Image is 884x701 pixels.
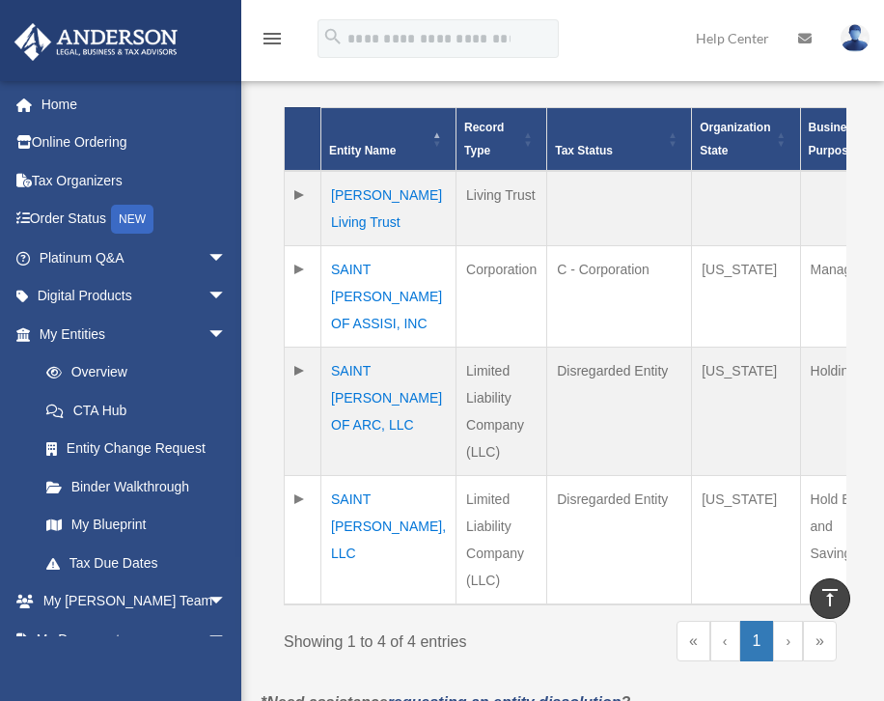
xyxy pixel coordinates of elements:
td: [PERSON_NAME] Living Trust [321,171,456,246]
a: My Documentsarrow_drop_down [14,620,256,659]
td: Limited Liability Company (LLC) [456,347,547,475]
img: Anderson Advisors Platinum Portal [9,23,183,61]
td: SAINT [PERSON_NAME] OF ASSISI, INC [321,245,456,347]
span: arrow_drop_down [207,277,246,317]
a: vertical_align_top [810,578,850,619]
td: Corporation [456,245,547,347]
div: NEW [111,205,153,234]
i: menu [261,27,284,50]
td: [US_STATE] [692,245,800,347]
span: Organization State [700,121,770,157]
a: Order StatusNEW [14,200,256,239]
td: SAINT [PERSON_NAME], LLC [321,475,456,604]
i: search [322,26,344,47]
a: My [PERSON_NAME] Teamarrow_drop_down [14,582,256,621]
td: [US_STATE] [692,347,800,475]
a: My Entitiesarrow_drop_down [14,315,246,353]
a: CTA Hub [27,391,246,430]
td: Disregarded Entity [547,475,692,604]
span: Record Type [464,121,504,157]
a: Binder Walkthrough [27,467,246,506]
span: Entity Name [329,144,396,157]
span: arrow_drop_down [207,315,246,354]
th: Entity Name: Activate to invert sorting [321,107,456,171]
span: arrow_drop_down [207,582,246,622]
td: SAINT [PERSON_NAME] OF ARC, LLC [321,347,456,475]
span: arrow_drop_down [207,238,246,278]
span: Tax Status [555,144,613,157]
td: Living Trust [456,171,547,246]
a: menu [261,34,284,50]
td: Limited Liability Company (LLC) [456,475,547,604]
a: My Blueprint [27,506,246,545]
td: Disregarded Entity [547,347,692,475]
td: [US_STATE] [692,475,800,604]
span: arrow_drop_down [207,620,246,659]
div: Showing 1 to 4 of 4 entries [284,621,546,656]
a: First [677,621,710,661]
a: Entity Change Request [27,430,246,468]
img: User Pic [841,24,870,52]
a: Tax Due Dates [27,544,246,582]
td: C - Corporation [547,245,692,347]
a: Overview [27,353,236,392]
span: Business Purpose [809,121,860,157]
th: Record Type: Activate to sort [456,107,547,171]
th: Organization State: Activate to sort [692,107,800,171]
a: Tax Organizers [14,161,256,200]
a: Platinum Q&Aarrow_drop_down [14,238,256,277]
a: Digital Productsarrow_drop_down [14,277,256,316]
a: Online Ordering [14,124,256,162]
i: vertical_align_top [818,586,842,609]
a: Home [14,85,256,124]
th: Tax Status: Activate to sort [547,107,692,171]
